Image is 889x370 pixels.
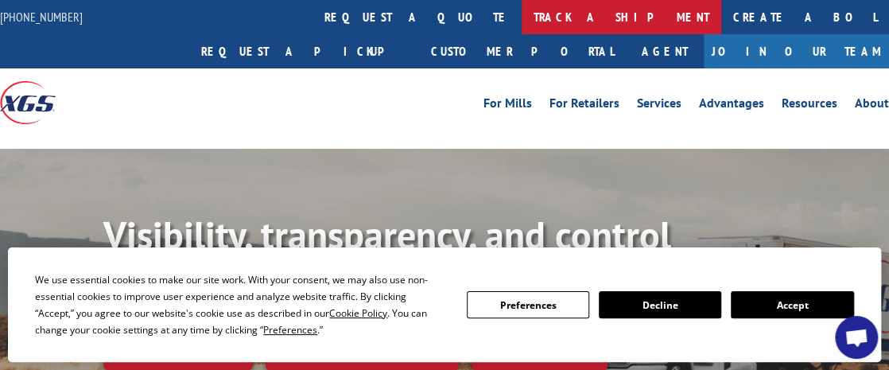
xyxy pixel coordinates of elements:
[699,97,764,115] a: Advantages
[599,291,721,318] button: Decline
[704,34,889,68] a: Join Our Team
[549,97,619,115] a: For Retailers
[782,97,837,115] a: Resources
[189,34,419,68] a: Request a pickup
[8,247,881,362] div: Cookie Consent Prompt
[263,323,317,337] span: Preferences
[329,306,387,320] span: Cookie Policy
[835,316,878,359] a: Open chat
[35,271,447,338] div: We use essential cookies to make our site work. With your consent, we may also use non-essential ...
[483,97,532,115] a: For Mills
[731,291,853,318] button: Accept
[637,97,681,115] a: Services
[419,34,626,68] a: Customer Portal
[467,291,589,318] button: Preferences
[855,97,889,115] a: About
[103,210,671,306] b: Visibility, transparency, and control for your entire supply chain.
[626,34,704,68] a: Agent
